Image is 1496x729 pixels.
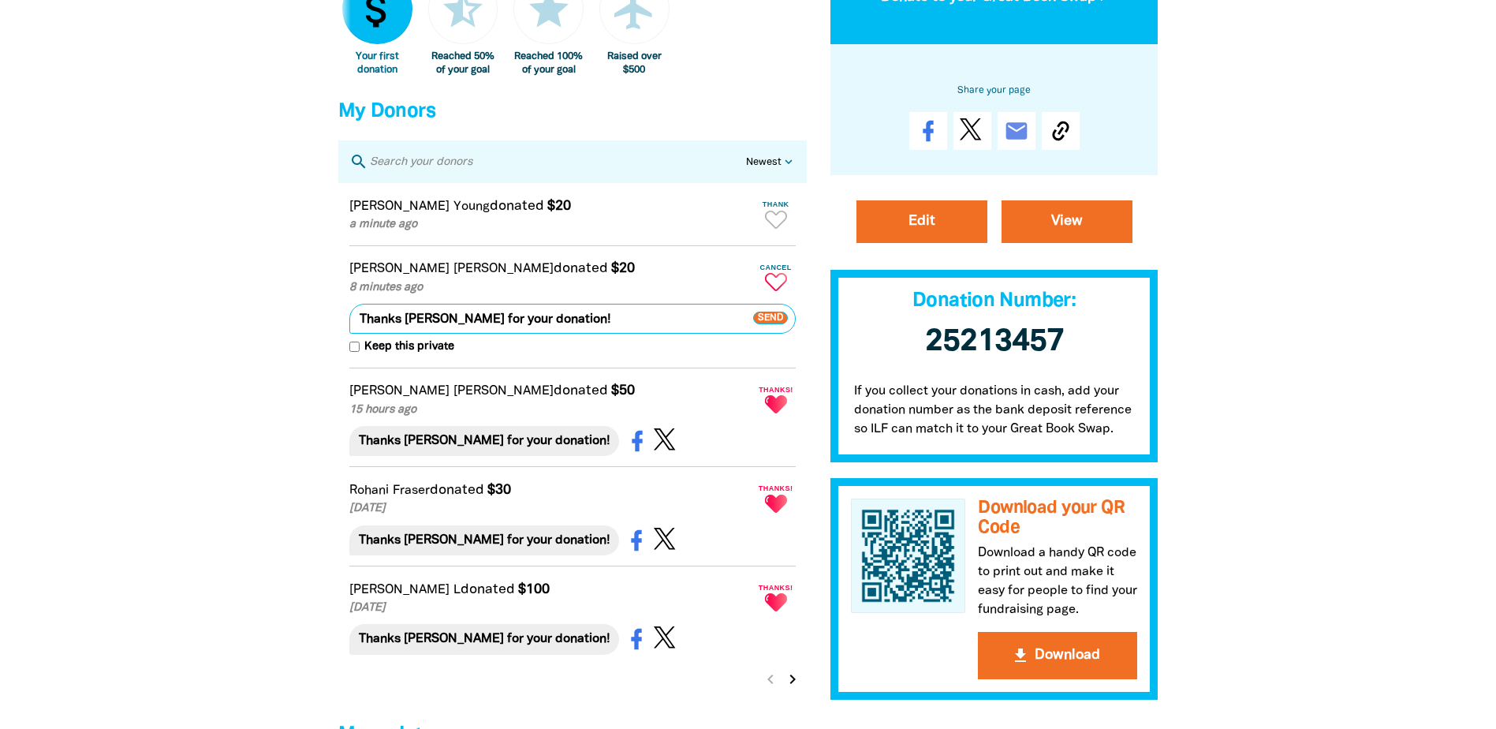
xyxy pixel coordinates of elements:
span: 25213457 [925,327,1064,357]
em: [PERSON_NAME] [349,201,450,212]
em: [PERSON_NAME] [453,386,554,397]
p: 8 minutes ago [349,279,753,297]
span: Thank [756,200,796,208]
img: QR Code for McCullough Robertson [851,499,966,614]
em: Fraser [393,485,430,496]
em: $20 [611,262,635,275]
button: Copy Link [1042,112,1080,150]
p: [DATE] [349,500,753,518]
a: View [1002,200,1132,243]
i: get_app [1011,646,1030,665]
em: L [453,585,461,596]
a: Share [909,112,947,150]
button: get_appDownload [978,632,1137,679]
i: chevron_right [783,670,802,689]
p: If you collect your donations in cash, add your donation number as the bank deposit reference so ... [830,366,1158,462]
div: Raised over $500 [599,50,670,77]
span: Keep this private [360,338,454,356]
span: Send [753,312,788,325]
h3: Download your QR Code [978,499,1137,537]
div: Reached 100% of your goal [513,50,584,77]
p: [DATE] [349,600,753,617]
p: a minute ago [349,216,753,234]
input: Keep this private [349,342,360,352]
a: Post [953,112,991,150]
em: [PERSON_NAME] [349,264,450,275]
em: $50 [611,384,635,397]
span: Cancel [756,264,796,271]
div: Your first donation [342,50,412,77]
i: email [1004,118,1029,144]
span: donated [490,200,544,212]
label: Keep this private [349,338,454,356]
em: $30 [487,484,511,496]
em: [PERSON_NAME] [349,386,450,397]
a: email [998,112,1035,150]
button: Thank [756,194,796,234]
em: Rohani [349,485,389,496]
span: Donation Number: [912,292,1076,310]
em: $100 [518,583,550,596]
span: My Donors [338,103,435,121]
i: search [349,152,368,171]
button: Send [753,303,796,333]
p: 15 hours ago [349,402,753,419]
em: Young [453,201,490,212]
div: Thanks [PERSON_NAME] for your donation! [349,624,619,654]
div: Reached 50% of your goal [428,50,498,77]
h6: Share your page [856,82,1133,99]
div: Thanks [PERSON_NAME] for your donation! [349,525,619,555]
em: [PERSON_NAME] [453,264,554,275]
em: $20 [547,200,571,212]
div: Thanks [PERSON_NAME] for your donation! [349,426,619,456]
span: donated [430,484,484,496]
em: [PERSON_NAME] [349,585,450,596]
div: Paginated content [338,183,807,700]
button: Cancel [756,257,796,297]
input: Search your donors [368,151,746,172]
span: donated [554,262,608,275]
textarea: Thanks [PERSON_NAME] for your donation! [349,304,796,334]
a: Edit [856,200,987,243]
span: donated [554,384,608,397]
span: donated [461,583,515,596]
button: Next page [782,669,804,691]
